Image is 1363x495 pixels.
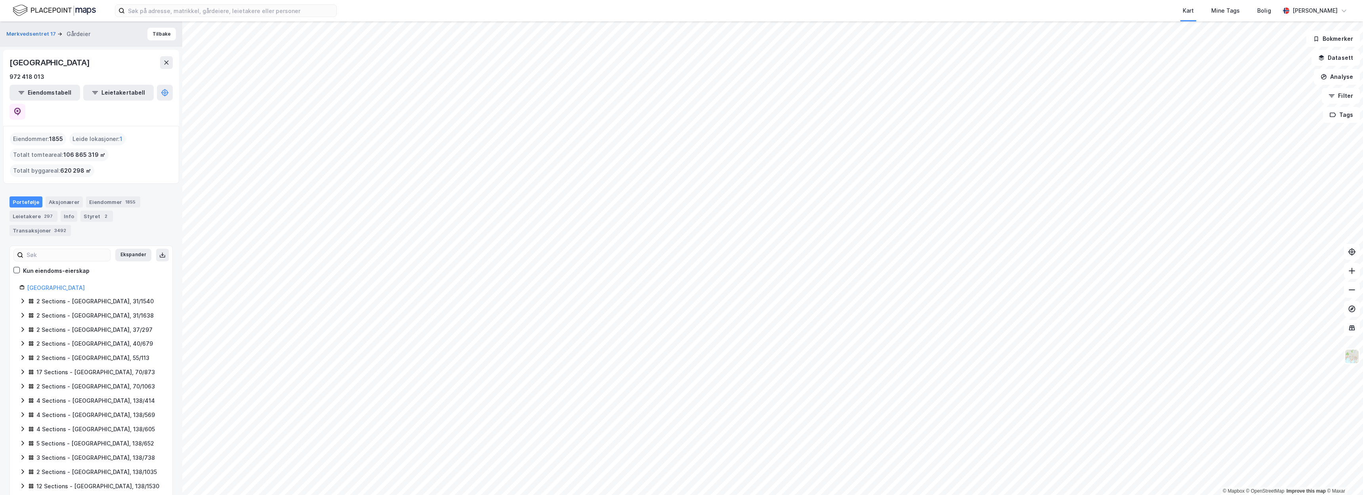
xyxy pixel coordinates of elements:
div: Info [61,211,77,222]
div: Totalt tomteareal : [10,148,109,161]
div: 2 Sections - [GEOGRAPHIC_DATA], 40/679 [36,339,153,348]
div: Portefølje [10,196,42,208]
a: OpenStreetMap [1246,488,1285,494]
input: Søk på adresse, matrikkel, gårdeiere, leietakere eller personer [125,5,336,17]
div: 297 [42,212,54,220]
span: 1855 [49,134,63,144]
div: Aksjonærer [46,196,83,208]
div: Totalt byggareal : [10,164,94,177]
div: 2 Sections - [GEOGRAPHIC_DATA], 138/1035 [36,467,157,477]
div: Styret [80,211,113,222]
button: Filter [1322,88,1360,104]
div: 3492 [53,227,68,234]
button: Mørkvedsentret 17 [6,30,57,38]
div: 4 Sections - [GEOGRAPHIC_DATA], 138/605 [36,425,155,434]
div: Kontrollprogram for chat [1323,457,1363,495]
div: Eiendommer [86,196,140,208]
div: 3 Sections - [GEOGRAPHIC_DATA], 138/738 [36,453,155,463]
div: 5 Sections - [GEOGRAPHIC_DATA], 138/652 [36,439,154,448]
div: Transaksjoner [10,225,71,236]
div: Mine Tags [1211,6,1240,15]
a: Mapbox [1223,488,1245,494]
div: Eiendommer : [10,133,66,145]
div: 4 Sections - [GEOGRAPHIC_DATA], 138/414 [36,396,155,406]
button: Datasett [1311,50,1360,66]
iframe: Chat Widget [1323,457,1363,495]
input: Søk [23,249,110,261]
div: Bolig [1257,6,1271,15]
div: 2 Sections - [GEOGRAPHIC_DATA], 37/297 [36,325,153,335]
div: Kart [1183,6,1194,15]
div: 1855 [124,198,137,206]
div: 2 Sections - [GEOGRAPHIC_DATA], 31/1540 [36,297,154,306]
div: Leide lokasjoner : [69,133,126,145]
div: 4 Sections - [GEOGRAPHIC_DATA], 138/569 [36,410,155,420]
button: Tags [1323,107,1360,123]
button: Ekspander [115,249,151,261]
button: Analyse [1314,69,1360,85]
a: [GEOGRAPHIC_DATA] [27,284,85,291]
a: Improve this map [1287,488,1326,494]
div: 2 Sections - [GEOGRAPHIC_DATA], 70/1063 [36,382,155,391]
span: 106 865 319 ㎡ [63,150,105,160]
div: 2 Sections - [GEOGRAPHIC_DATA], 55/113 [36,353,149,363]
img: logo.f888ab2527a4732fd821a326f86c7f29.svg [13,4,96,17]
img: Z [1344,349,1359,364]
div: 2 [102,212,110,220]
div: [GEOGRAPHIC_DATA] [10,56,92,69]
div: 12 Sections - [GEOGRAPHIC_DATA], 138/1530 [36,482,159,491]
button: Eiendomstabell [10,85,80,101]
div: 17 Sections - [GEOGRAPHIC_DATA], 70/873 [36,367,155,377]
span: 620 298 ㎡ [60,166,91,175]
div: Kun eiendoms-eierskap [23,266,90,276]
div: 2 Sections - [GEOGRAPHIC_DATA], 31/1638 [36,311,154,320]
div: Leietakere [10,211,57,222]
div: [PERSON_NAME] [1292,6,1338,15]
div: 972 418 013 [10,72,44,82]
button: Leietakertabell [83,85,154,101]
button: Bokmerker [1306,31,1360,47]
span: 1 [120,134,122,144]
button: Tilbake [147,28,176,40]
div: Gårdeier [67,29,90,39]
